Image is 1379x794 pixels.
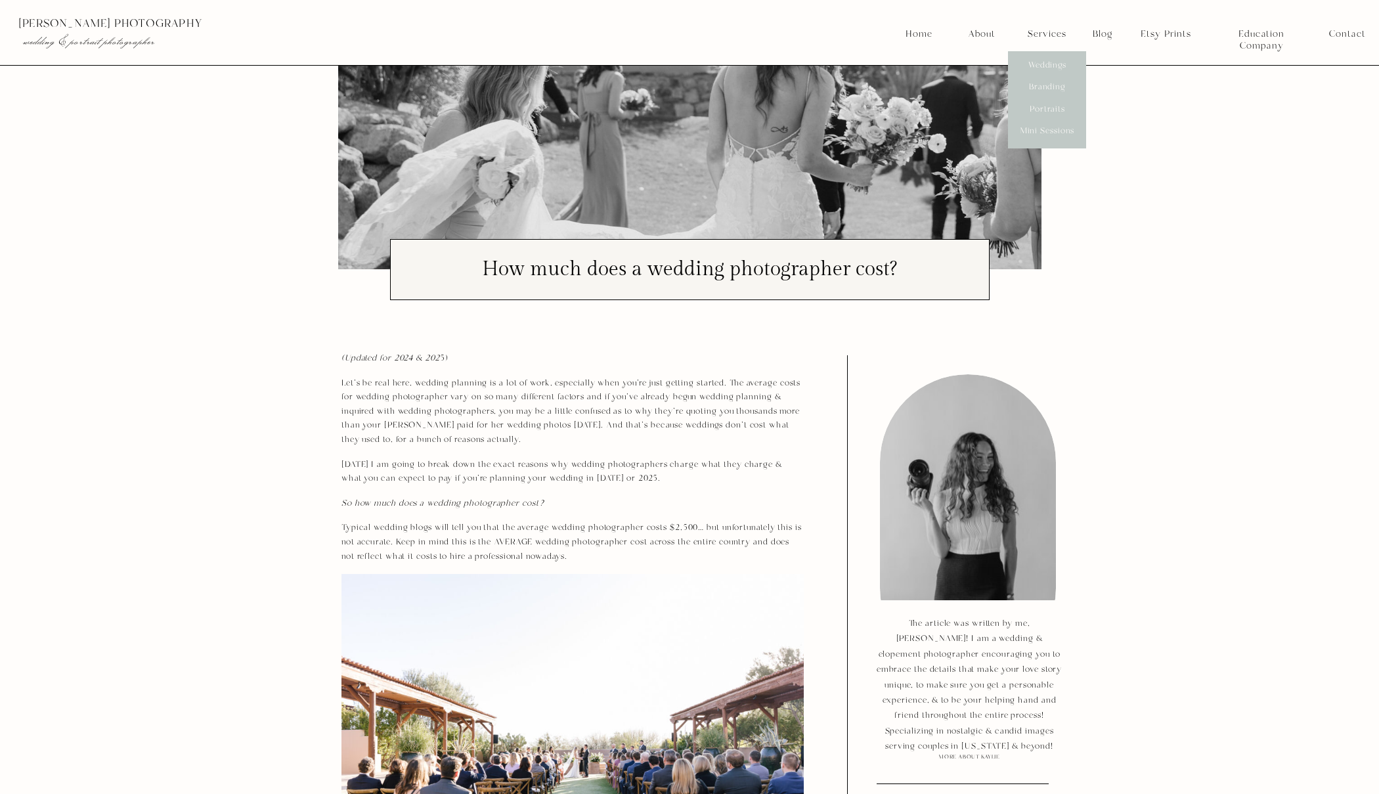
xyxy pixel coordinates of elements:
a: Etsy Prints [1135,28,1196,40]
a: Contact [1329,28,1365,40]
a: Services [1022,28,1071,40]
p: Let’s be real here, wedding planning is a lot of work, especially when you’re just getting starte... [341,376,804,447]
a: Education Company [1216,28,1307,40]
a: Mini Sessions [1018,125,1076,137]
p: [DATE] I am going to break down the exact reasons why wedding photographers charge what they char... [341,458,804,486]
em: (Updated for 2024 & 202 [341,352,440,364]
a: Branding [1023,81,1072,93]
p: 5) [341,351,804,366]
p: [PERSON_NAME] photography [18,18,490,30]
em: So how much does a wedding photographer cost? [341,497,544,509]
h1: How much does a wedding photographer cost? [400,259,979,279]
a: Weddings [1023,60,1072,72]
a: MORE ABOUT KAYLIE [908,753,1030,774]
a: Home [905,28,933,40]
a: About [965,28,998,40]
p: Typical wedding blogs will tell you that the average wedding photographer costs $2,500… but unfor... [341,521,804,563]
a: Blog [1088,28,1117,40]
p: The article was written by me, [PERSON_NAME]! I am a wedding & elopement photographer encouraging... [874,616,1064,745]
a: Portraits [1023,104,1072,116]
p: wedding & portrait photographer [23,35,457,48]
